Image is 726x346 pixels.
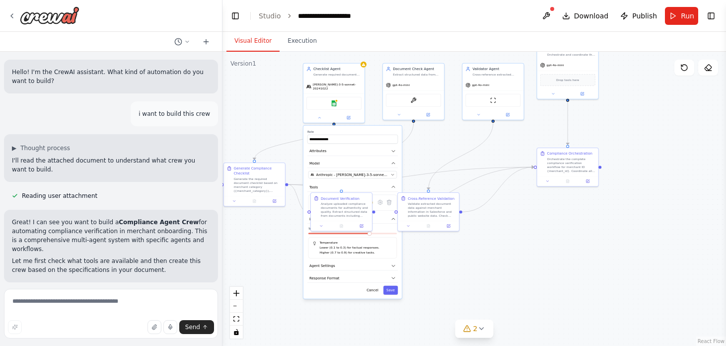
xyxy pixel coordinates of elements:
[308,227,333,231] span: Temperature: 0.7
[310,192,372,232] div: Document VerificationAnalyze uploaded compliance documents for authenticity and quality. Extract ...
[440,223,457,229] button: Open in side panel
[397,192,459,232] div: Cross-Reference ValidationValidate extracted document data against merchant information in Salesf...
[234,166,282,176] div: Generate Compliance Checklist
[698,339,725,344] a: React Flow attribution
[230,326,243,339] button: toggle interactivity
[12,156,210,174] p: I'll read the attached document to understand what crew you want to build.
[179,320,214,334] button: Send
[288,165,534,187] g: Edge from 4b32f5f6-c75b-412a-80dc-ee462faeee0b to 63f0399e-318d-4bd0-9afc-561728be4abd
[308,171,397,178] button: Anthropic - [PERSON_NAME]-3-5-sonnet-20241022
[393,67,441,72] div: Document Check Agent
[331,223,352,229] button: No output available
[363,286,381,295] button: Cancel
[309,149,327,154] span: Attributes
[307,159,398,168] button: Model
[147,320,161,334] button: Upload files
[307,261,398,271] button: Agent Settings
[12,144,16,152] span: ▶
[632,11,657,21] span: Publish
[665,7,698,25] button: Run
[312,241,392,245] h5: Temperature
[307,147,398,156] button: Attributes
[230,287,243,339] div: React Flow controls
[557,178,578,184] button: No output available
[12,68,210,86] p: Hello! I'm the CrewAI assistant. What kind of automation do you want to build?
[313,73,362,77] div: Generate required document checklists by consulting business rules stored in Google Sheets based ...
[309,263,335,268] span: Agent Settings
[309,161,320,166] span: Model
[228,9,242,23] button: Hide left sidebar
[547,151,592,156] div: Compliance Orchestration
[12,257,210,274] p: Let me first check what tools are available and then create this crew based on the specifications...
[226,31,280,52] button: Visual Editor
[334,115,363,121] button: Open in side panel
[385,198,394,207] button: Delete tool
[579,178,596,184] button: Open in side panel
[547,53,595,57] div: Orchestrate and coordinate the complete compliance verification workflow. Manage the sequence of ...
[472,67,520,72] div: Validator Agent
[616,7,661,25] button: Publish
[163,320,177,334] button: Click to speak your automation idea
[331,100,337,106] img: Google sheets
[473,324,478,334] span: 2
[556,78,579,83] span: Drop tools here
[8,320,22,334] button: Improve this prompt
[490,97,496,103] img: ScrapeWebsiteTool
[22,192,97,200] span: Reading user attachment
[252,123,336,160] g: Edge from 0e07cb01-ead2-414a-a560-57c0db489908 to 4b32f5f6-c75b-412a-80dc-ee462faeee0b
[462,63,524,120] div: Validator AgentCross-reference extracted document data against merchant websites and external sou...
[316,172,388,177] span: Anthropic - claude-3-5-sonnet-20241022
[547,63,564,67] span: gpt-4o-mini
[547,157,595,173] div: Orchestrate the complete compliance verification workflow for merchant ID {merchant_id}. Coordina...
[20,6,79,24] img: Logo
[319,250,392,255] p: Higher (0.7 to 0.9) for creative tasks.
[303,63,365,123] div: Checklist AgentGenerate required document checklists by consulting business rules stored in Googl...
[309,184,318,189] span: Tools
[321,196,360,201] div: Document Verification
[307,182,398,192] button: Tools
[376,198,385,207] button: Configure tool
[383,286,398,295] button: Save
[319,246,392,251] p: Lower (0.1 to 0.3) for factual responses.
[198,36,214,48] button: Start a new chat
[681,11,694,21] span: Run
[307,130,398,134] label: Role
[259,11,351,21] nav: breadcrumb
[119,219,199,226] strong: Compliance Agent Crew
[392,83,410,87] span: gpt-4o-mini
[223,163,286,207] div: Generate Compliance ChecklistGenerate the required document checklist based on merchant category ...
[462,165,534,214] g: Edge from 9911c374-2118-4f94-8f1b-38bd994f08c8 to 63f0399e-318d-4bd0-9afc-561728be4abd
[408,202,456,218] div: Validate extracted document data against merchant information in Salesforce and public website da...
[339,123,416,190] g: Edge from 21b835f4-4e58-4ea3-8c1a-260dc5e82e65 to 72ce1ab4-094e-4ef9-abef-637f5e803cde
[472,73,520,77] div: Cross-reference extracted document data against merchant websites and external sources. Verify bu...
[12,144,70,152] button: ▶Thought process
[411,97,417,103] img: OCRTool
[704,9,718,23] button: Show right sidebar
[568,91,596,97] button: Open in side panel
[353,223,370,229] button: Open in side panel
[139,109,210,118] p: i want to build this crew
[230,300,243,313] button: zoom out
[259,12,281,20] a: Studio
[12,218,210,254] p: Great! I can see you want to build a for automating compliance verification in merchant onboardin...
[574,11,609,21] span: Download
[414,112,442,118] button: Open in side panel
[408,196,454,201] div: Cross-Reference Validation
[382,63,444,120] div: Document Check AgentExtract structured data from uploaded documents using OCR and assess document...
[375,165,534,214] g: Edge from 72ce1ab4-094e-4ef9-abef-637f5e803cde to 63f0399e-318d-4bd0-9afc-561728be4abd
[309,275,340,280] span: Response Format
[313,67,362,72] div: Checklist Agent
[321,202,369,218] div: Analyze uploaded compliance documents for authenticity and quality. Extract structured data from ...
[230,60,256,68] div: Version 1
[558,7,613,25] button: Download
[472,83,489,87] span: gpt-4o-mini
[309,217,332,222] span: LLM Settings
[418,223,439,229] button: No output available
[230,313,243,326] button: fit view
[393,73,441,77] div: Extract structured data from uploaded documents using OCR and assess document authenticity. Focus...
[307,273,398,283] button: Response Format
[565,102,570,145] g: Edge from 70c8e6bd-a247-4d43-bd2e-18774f562c38 to 63f0399e-318d-4bd0-9afc-561728be4abd
[313,83,362,90] span: [PERSON_NAME]-3-5-sonnet-20241022
[307,215,398,224] button: LLM Settings
[537,43,599,99] div: Orchestrate and coordinate the complete compliance verification workflow. Manage the sequence of ...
